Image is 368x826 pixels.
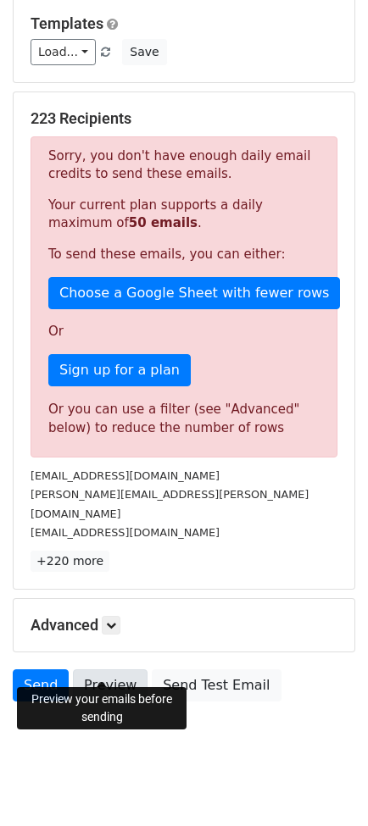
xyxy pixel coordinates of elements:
a: +220 more [31,551,109,572]
small: [EMAIL_ADDRESS][DOMAIN_NAME] [31,469,220,482]
strong: 50 emails [129,215,198,230]
iframe: Chat Widget [283,745,368,826]
small: [EMAIL_ADDRESS][DOMAIN_NAME] [31,526,220,539]
p: To send these emails, you can either: [48,246,320,263]
p: Your current plan supports a daily maximum of . [48,197,320,232]
a: Templates [31,14,103,32]
a: Send [13,669,69,701]
a: Send Test Email [152,669,281,701]
h5: Advanced [31,616,337,635]
div: Or you can use a filter (see "Advanced" below) to reduce the number of rows [48,400,320,438]
a: Load... [31,39,96,65]
a: Sign up for a plan [48,354,191,386]
h5: 223 Recipients [31,109,337,128]
a: Choose a Google Sheet with fewer rows [48,277,340,309]
small: [PERSON_NAME][EMAIL_ADDRESS][PERSON_NAME][DOMAIN_NAME] [31,488,309,520]
p: Sorry, you don't have enough daily email credits to send these emails. [48,147,320,183]
a: Preview [73,669,148,701]
button: Save [122,39,166,65]
p: Or [48,323,320,341]
div: Preview your emails before sending [17,687,187,729]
